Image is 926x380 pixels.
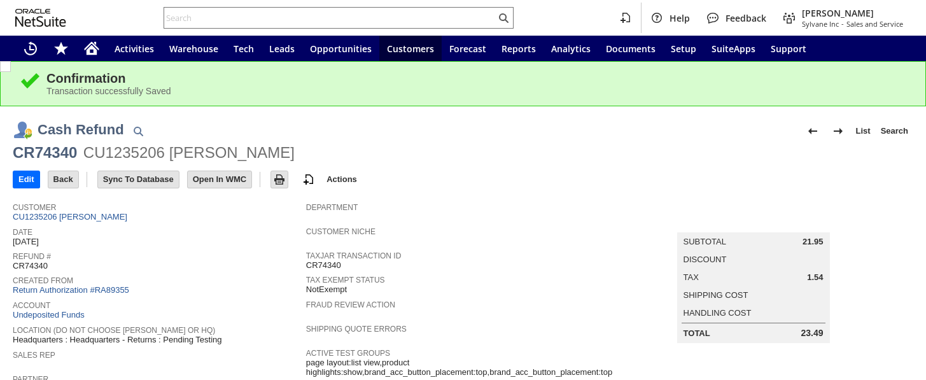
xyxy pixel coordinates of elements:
a: Handling Cost [684,308,752,318]
span: page layout:list view,product highlights:show,brand_acc_button_placement:top,brand_acc_button_pla... [306,358,612,377]
a: Department [306,203,358,212]
span: Customers [387,43,434,55]
a: Customer [13,203,56,212]
a: Analytics [544,36,598,61]
a: TaxJar Transaction ID [306,251,402,260]
a: Documents [598,36,663,61]
input: Back [48,171,78,188]
a: Setup [663,36,704,61]
a: Customer Niche [306,227,375,236]
span: Opportunities [310,43,372,55]
div: CR74340 [13,143,77,163]
span: Warehouse [169,43,218,55]
span: Help [670,12,690,24]
a: Discount [684,255,727,264]
span: Analytics [551,43,591,55]
div: CU1235206 [PERSON_NAME] [83,143,295,163]
a: Sales Rep [13,351,55,360]
a: CU1235206 [PERSON_NAME] [13,212,130,222]
span: Activities [115,43,154,55]
span: Sylvane Inc [802,19,839,29]
a: List [851,121,876,141]
span: Leads [269,43,295,55]
a: Support [763,36,814,61]
span: [PERSON_NAME] [802,7,903,19]
a: Reports [494,36,544,61]
a: Account [13,301,50,310]
a: Date [13,228,32,237]
span: Sales and Service [846,19,903,29]
h1: Cash Refund [38,119,124,140]
span: Setup [671,43,696,55]
input: Search [164,10,496,25]
a: Opportunities [302,36,379,61]
div: Transaction successfully Saved [46,86,906,96]
a: Total [684,328,710,338]
input: Edit [13,171,39,188]
a: Shipping Quote Errors [306,325,407,334]
span: Reports [502,43,536,55]
span: Support [771,43,806,55]
a: SuiteApps [704,36,763,61]
a: Tech [226,36,262,61]
img: add-record.svg [301,172,316,187]
span: 23.49 [801,328,824,339]
img: Previous [805,123,820,139]
a: Subtotal [684,237,726,246]
a: Leads [262,36,302,61]
a: Actions [321,174,362,184]
span: Forecast [449,43,486,55]
div: Confirmation [46,71,906,86]
span: - [841,19,844,29]
span: SuiteApps [712,43,755,55]
input: Print [271,171,288,188]
a: Home [76,36,107,61]
a: Undeposited Funds [13,310,85,320]
a: Warehouse [162,36,226,61]
a: Created From [13,276,73,285]
img: Quick Find [130,123,146,139]
a: Tax [684,272,699,282]
caption: Summary [677,212,830,232]
a: Return Authorization #RA89355 [13,285,129,295]
span: 1.54 [807,272,823,283]
img: Next [831,123,846,139]
svg: logo [15,9,66,27]
svg: Recent Records [23,41,38,56]
span: NotExempt [306,285,347,295]
span: Documents [606,43,656,55]
a: Active Test Groups [306,349,390,358]
a: Recent Records [15,36,46,61]
span: [DATE] [13,237,39,247]
span: CR74340 [306,260,341,271]
span: Feedback [726,12,766,24]
input: Open In WMC [188,171,252,188]
a: Forecast [442,36,494,61]
svg: Search [496,10,511,25]
span: CR74340 [13,261,48,271]
a: Refund # [13,252,51,261]
div: Shortcuts [46,36,76,61]
span: Headquarters : Headquarters - Returns : Pending Testing [13,335,222,345]
a: Search [876,121,913,141]
a: Tax Exempt Status [306,276,385,285]
svg: Home [84,41,99,56]
span: 21.95 [803,237,824,247]
a: Location (Do Not choose [PERSON_NAME] or HQ) [13,326,215,335]
a: Customers [379,36,442,61]
a: Fraud Review Action [306,300,395,309]
span: Tech [234,43,254,55]
a: Shipping Cost [684,290,748,300]
input: Sync To Database [98,171,179,188]
img: Print [272,172,287,187]
svg: Shortcuts [53,41,69,56]
a: Activities [107,36,162,61]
